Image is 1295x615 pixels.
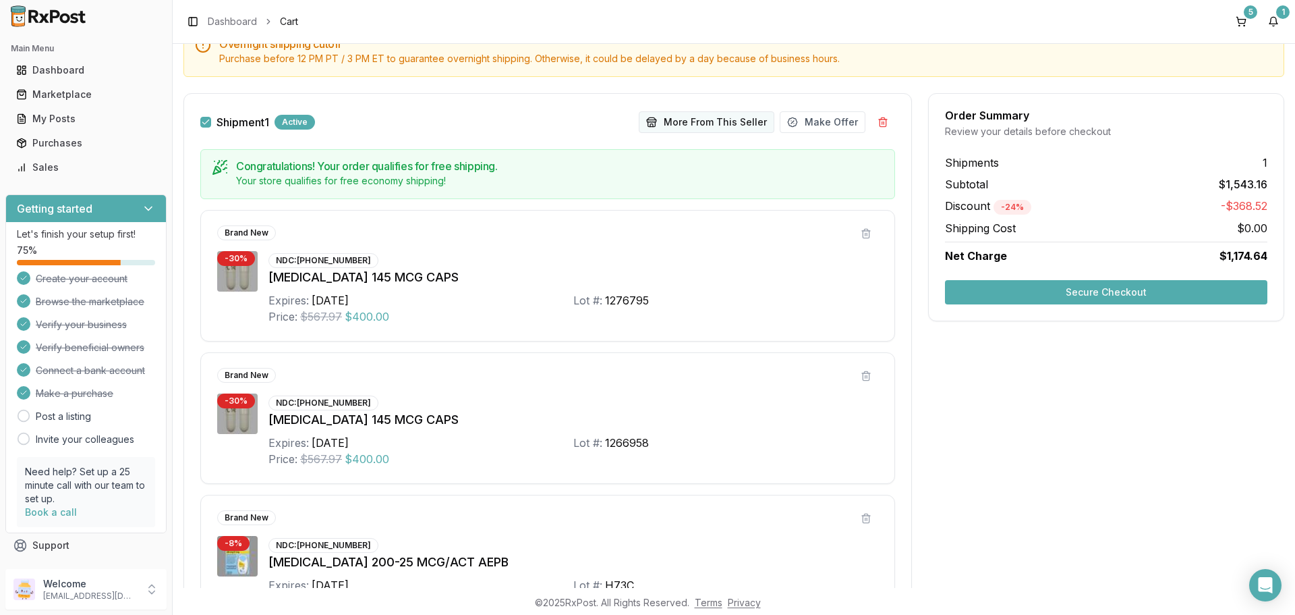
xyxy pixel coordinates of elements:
span: $1,174.64 [1219,248,1267,264]
span: -$368.52 [1221,198,1267,215]
div: [DATE] [312,577,349,593]
img: RxPost Logo [5,5,92,27]
span: Make a purchase [36,387,113,400]
button: Marketplace [5,84,167,105]
div: Brand New [217,510,276,525]
a: Purchases [11,131,161,155]
span: $1,543.16 [1219,176,1267,192]
button: Dashboard [5,59,167,81]
span: $567.97 [300,309,342,325]
div: 1266958 [605,435,649,451]
img: User avatar [13,579,35,600]
div: NDC: [PHONE_NUMBER] [268,396,378,410]
div: [DATE] [312,292,349,309]
div: Brand New [217,225,276,240]
span: Verify your business [36,318,127,331]
div: NDC: [PHONE_NUMBER] [268,253,378,268]
span: Create your account [36,272,127,286]
div: - 8 % [217,536,250,551]
div: H73C [605,577,634,593]
a: Privacy [728,597,761,608]
button: My Posts [5,108,167,130]
div: 1 [1276,5,1290,19]
a: Marketplace [11,82,161,107]
button: Support [5,533,167,558]
span: $400.00 [345,451,389,467]
span: $567.97 [300,451,342,467]
div: Marketplace [16,88,156,101]
a: Sales [11,155,161,180]
h5: Overnight shipping cutoff [219,38,1273,49]
span: Subtotal [945,176,988,192]
div: Expires: [268,577,309,593]
div: Price: [268,309,297,325]
span: Shipments [945,155,999,171]
div: Lot #: [573,577,602,593]
button: 1 [1263,11,1284,32]
h3: Getting started [17,200,92,217]
a: Book a call [25,506,77,518]
div: NDC: [PHONE_NUMBER] [268,538,378,553]
span: Connect a bank account [36,364,145,377]
a: Invite your colleagues [36,433,134,446]
button: Sales [5,157,167,178]
p: Welcome [43,577,137,591]
button: Feedback [5,558,167,582]
a: Post a listing [36,410,91,423]
div: - 24 % [994,200,1031,215]
span: $0.00 [1237,220,1267,236]
div: Dashboard [16,63,156,77]
p: Need help? Set up a 25 minute call with our team to set up. [25,465,147,506]
h5: Congratulations! Your order qualifies for free shipping. [236,161,884,171]
span: Browse the marketplace [36,295,144,309]
div: Expires: [268,435,309,451]
div: Order Summary [945,110,1267,121]
span: Net Charge [945,249,1007,263]
button: 5 [1230,11,1252,32]
div: [MEDICAL_DATA] 145 MCG CAPS [268,268,878,287]
img: Breo Ellipta 200-25 MCG/ACT AEPB [217,536,258,577]
button: Purchases [5,132,167,154]
div: 5 [1244,5,1257,19]
button: Secure Checkout [945,280,1267,304]
nav: breadcrumb [208,15,298,28]
button: Make Offer [780,111,865,133]
div: - 30 % [217,394,255,408]
a: Dashboard [208,15,257,28]
a: Dashboard [11,58,161,82]
img: Linzess 145 MCG CAPS [217,251,258,292]
div: Sales [16,161,156,174]
p: Let's finish your setup first! [17,228,155,241]
div: Price: [268,451,297,467]
div: - 30 % [217,251,255,266]
span: Discount [945,199,1031,213]
span: 1 [1263,155,1267,171]
button: More From This Seller [639,111,774,133]
a: Terms [695,597,722,608]
span: Cart [280,15,298,28]
span: $400.00 [345,309,389,325]
a: My Posts [11,107,161,131]
div: Purchase before 12 PM PT / 3 PM ET to guarantee overnight shipping. Otherwise, it could be delaye... [219,52,1273,65]
span: Shipping Cost [945,220,1016,236]
span: Verify beneficial owners [36,341,144,354]
div: [DATE] [312,435,349,451]
div: Brand New [217,368,276,383]
div: [MEDICAL_DATA] 145 MCG CAPS [268,410,878,429]
div: Purchases [16,136,156,150]
div: Your store qualifies for free economy shipping! [236,174,884,188]
div: Lot #: [573,292,602,309]
span: 75 % [17,244,37,257]
div: Open Intercom Messenger [1249,569,1282,601]
div: 1276795 [605,292,649,309]
div: Lot #: [573,435,602,451]
div: Review your details before checkout [945,125,1267,138]
div: My Posts [16,112,156,126]
img: Linzess 145 MCG CAPS [217,394,258,434]
div: Expires: [268,292,309,309]
h2: Main Menu [11,43,161,54]
span: Shipment 1 [217,117,269,128]
span: Feedback [32,563,78,577]
div: [MEDICAL_DATA] 200-25 MCG/ACT AEPB [268,553,878,572]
